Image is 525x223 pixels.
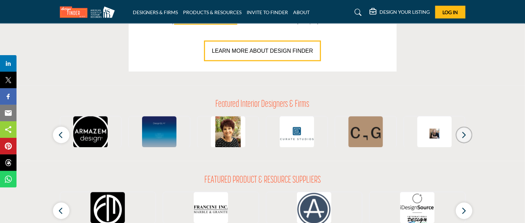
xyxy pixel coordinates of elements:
a: DESIGNERS & FIRMS [133,9,178,15]
button: Log In [435,6,465,19]
span: LEARN MORE ABOUT DESIGN FINDER [212,48,313,54]
img: Site Logo [60,7,118,18]
a: ABOUT [293,9,310,15]
img: Karen Steinberg [211,116,245,151]
a: Search [348,7,366,18]
span: Log In [442,9,458,15]
div: DESIGN YOUR LISTING [370,8,430,17]
a: INVITE TO FINDER [247,9,288,15]
h2: Featured Interior Designers & Firms [216,99,310,111]
h2: FEATURED PRODUCT & RESOURCE SUPPLIERS [204,175,321,187]
img: Curate Studios [280,116,314,151]
a: PRODUCTS & RESOURCES [183,9,242,15]
img: DesignGLXY Group LLC [142,116,176,151]
button: LEARN MORE ABOUT DESIGN FINDER [204,41,321,61]
img: Chu–Gooding [349,116,383,151]
img: Adrienne Morgan [417,116,452,151]
h5: DESIGN YOUR LISTING [380,9,430,15]
img: Studio Ad [73,116,108,151]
